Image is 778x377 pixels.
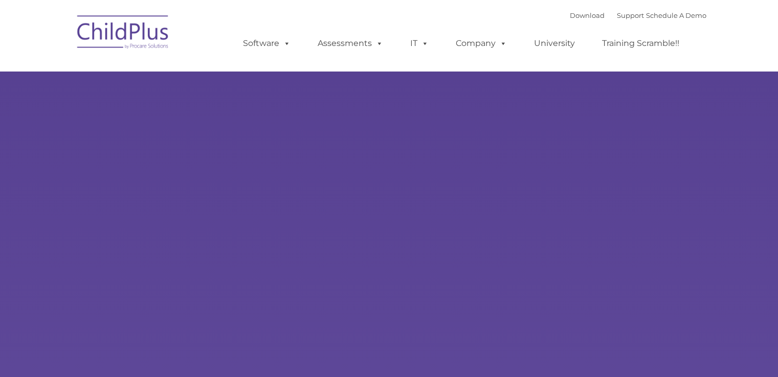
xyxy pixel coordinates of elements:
a: Software [233,33,301,54]
a: Training Scramble!! [592,33,690,54]
img: ChildPlus by Procare Solutions [72,8,174,59]
font: | [570,11,706,19]
a: Support [617,11,644,19]
a: Download [570,11,605,19]
a: IT [400,33,439,54]
a: Company [446,33,517,54]
a: Assessments [307,33,393,54]
a: Schedule A Demo [646,11,706,19]
a: University [524,33,585,54]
